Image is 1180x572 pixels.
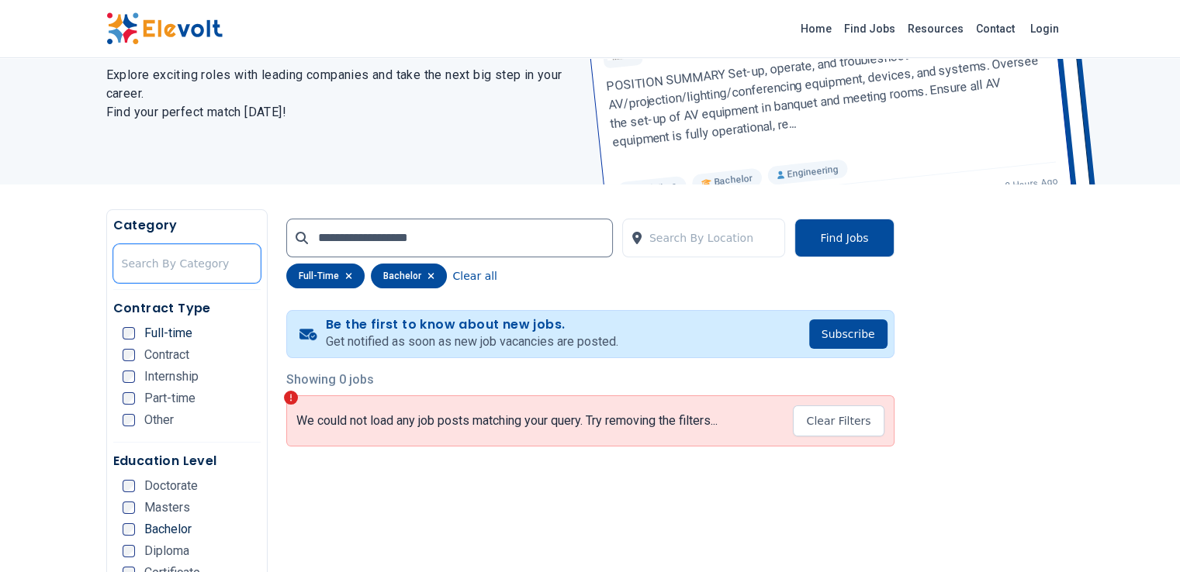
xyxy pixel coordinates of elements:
span: Diploma [144,545,189,557]
img: Elevolt [106,12,223,45]
a: Find Jobs [838,16,901,41]
span: Part-time [144,392,196,405]
input: Other [123,414,135,426]
input: Masters [123,501,135,514]
p: We could not load any job posts matching your query. Try removing the filters... [296,413,718,429]
div: full-time [286,264,365,288]
p: Showing 0 jobs [286,370,895,389]
input: Part-time [123,392,135,405]
span: Full-time [144,327,192,339]
input: Diploma [123,545,135,557]
a: Resources [901,16,970,41]
a: Contact [970,16,1021,41]
span: Bachelor [144,523,192,536]
a: Home [794,16,838,41]
a: Login [1021,13,1068,44]
span: Doctorate [144,480,198,492]
span: Masters [144,501,190,514]
button: Clear all [453,264,497,288]
h5: Contract Type [113,299,261,318]
button: Clear Filters [793,405,884,436]
h5: Education Level [113,452,261,470]
input: Bachelor [123,523,135,536]
input: Internship [123,370,135,383]
h2: Explore exciting roles with leading companies and take the next big step in your career. Find you... [106,66,572,122]
span: Other [144,414,174,426]
button: Subscribe [809,319,888,349]
span: Internship [144,370,199,383]
input: Doctorate [123,480,135,492]
iframe: Chat Widget [1102,498,1180,572]
span: Contract [144,349,189,361]
button: Find Jobs [794,219,894,257]
p: Get notified as soon as new job vacancies are posted. [326,333,618,351]
div: bachelor [371,264,447,288]
input: Full-time [123,327,135,339]
h5: Category [113,216,261,235]
input: Contract [123,349,135,361]
h4: Be the first to know about new jobs. [326,317,618,333]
